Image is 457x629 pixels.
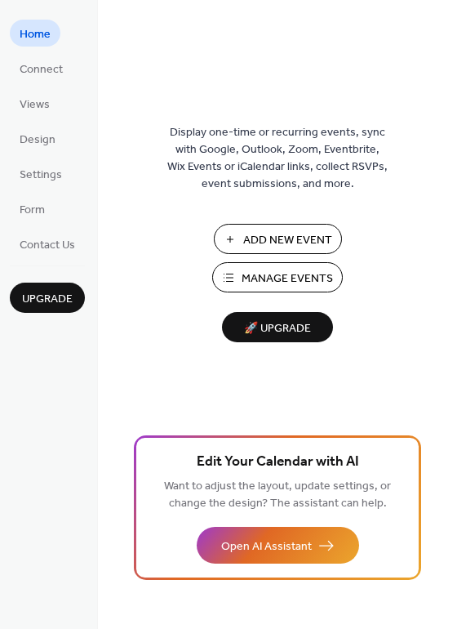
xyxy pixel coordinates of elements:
[20,202,45,219] span: Form
[10,125,65,152] a: Design
[10,55,73,82] a: Connect
[214,224,342,254] button: Add New Event
[10,160,72,187] a: Settings
[10,195,55,222] a: Form
[212,262,343,292] button: Manage Events
[242,270,333,288] span: Manage Events
[232,318,323,340] span: 🚀 Upgrade
[20,61,63,78] span: Connect
[20,26,51,43] span: Home
[164,475,391,515] span: Want to adjust the layout, update settings, or change the design? The assistant can help.
[20,237,75,254] span: Contact Us
[221,538,312,555] span: Open AI Assistant
[10,90,60,117] a: Views
[10,20,60,47] a: Home
[243,232,332,249] span: Add New Event
[10,230,85,257] a: Contact Us
[197,527,359,564] button: Open AI Assistant
[10,283,85,313] button: Upgrade
[167,124,388,193] span: Display one-time or recurring events, sync with Google, Outlook, Zoom, Eventbrite, Wix Events or ...
[20,96,50,114] span: Views
[222,312,333,342] button: 🚀 Upgrade
[197,451,359,474] span: Edit Your Calendar with AI
[22,291,73,308] span: Upgrade
[20,167,62,184] span: Settings
[20,132,55,149] span: Design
